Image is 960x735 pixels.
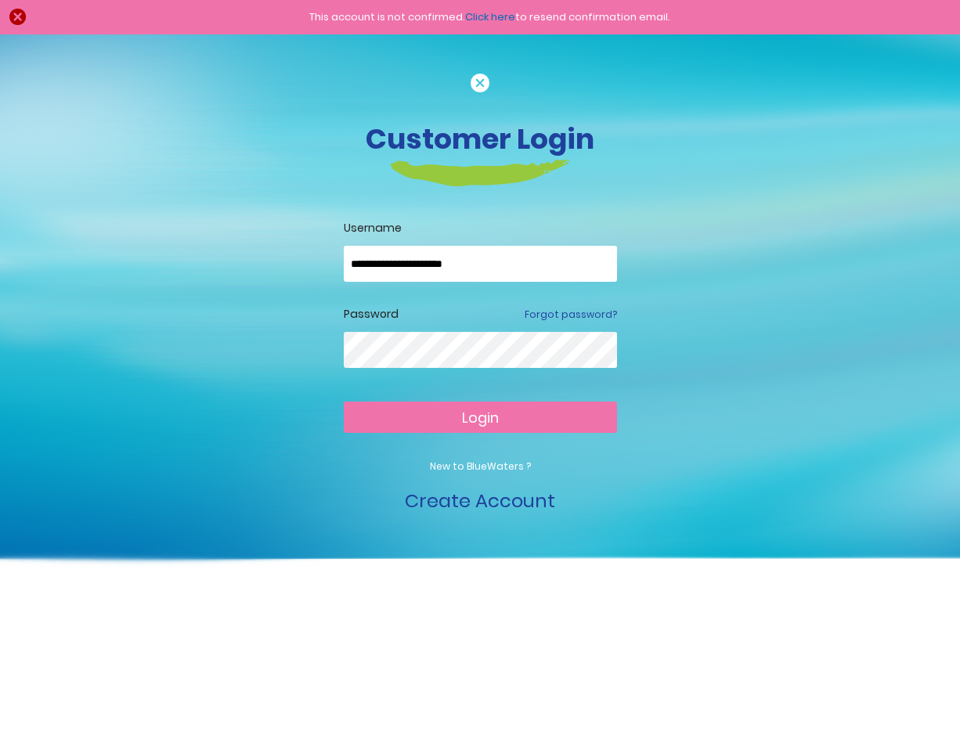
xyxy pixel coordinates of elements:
img: login-heading-border.png [391,160,570,186]
a: Click here [465,9,515,24]
img: cancel [471,74,489,92]
button: Login [344,402,617,433]
span: Login [462,408,499,427]
label: Username [344,220,617,236]
label: Password [344,306,399,322]
p: New to BlueWaters ? [344,459,617,474]
div: This account is not confirmed. to resend confirmation email. [35,9,944,25]
a: Forgot password? [525,308,617,322]
h3: Customer Login [45,122,915,156]
a: Create Account [405,488,555,513]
